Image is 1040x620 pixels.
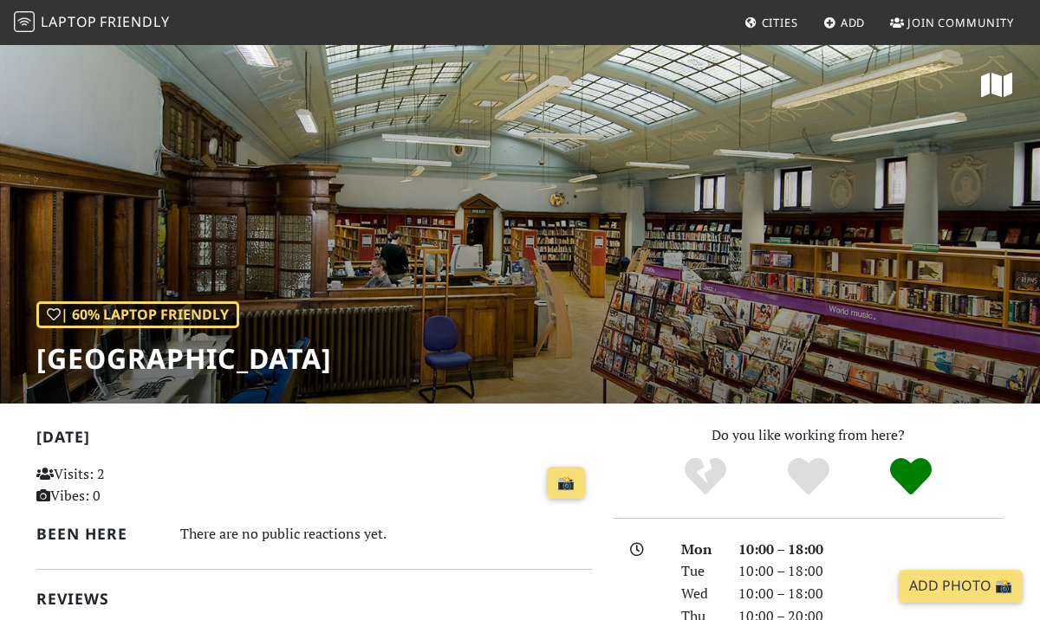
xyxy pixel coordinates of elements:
[36,301,239,329] div: | 60% Laptop Friendly
[36,428,592,453] h2: [DATE]
[671,560,728,583] div: Tue
[36,525,159,543] h2: Been here
[653,455,757,499] div: No
[41,12,97,31] span: Laptop
[841,15,866,30] span: Add
[907,15,1014,30] span: Join Community
[180,521,592,546] div: There are no public reactions yet.
[762,15,798,30] span: Cities
[613,424,1004,447] p: Do you like working from here?
[728,560,1014,583] div: 10:00 – 18:00
[860,455,963,499] div: Definitely!
[816,7,873,38] a: Add
[14,8,170,38] a: LaptopFriendly LaptopFriendly
[36,590,592,608] h2: Reviews
[728,583,1014,605] div: 10:00 – 18:00
[671,539,728,561] div: Mon
[728,539,1014,561] div: 10:00 – 18:00
[883,7,1021,38] a: Join Community
[671,583,728,605] div: Wed
[36,342,332,375] h1: [GEOGRAPHIC_DATA]
[14,11,35,32] img: LaptopFriendly
[100,12,169,31] span: Friendly
[899,570,1023,603] a: Add Photo 📸
[738,7,805,38] a: Cities
[36,463,208,507] p: Visits: 2 Vibes: 0
[547,467,585,500] a: 📸
[757,455,860,499] div: Yes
